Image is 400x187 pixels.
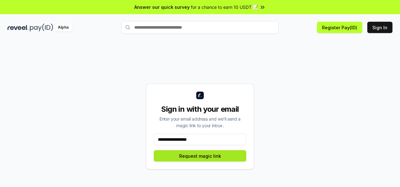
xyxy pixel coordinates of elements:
[154,116,246,129] div: Enter your email address and we’ll send a magic link to your inbox.
[154,104,246,114] div: Sign in with your email
[154,150,246,161] button: Request magic link
[30,24,53,31] img: pay_id
[191,4,258,10] span: for a chance to earn 10 USDT 📝
[196,92,204,99] img: logo_small
[317,22,362,33] button: Register Pay(ID)
[134,4,190,10] span: Answer our quick survey
[54,24,72,31] div: Alpha
[367,22,392,33] button: Sign In
[8,24,29,31] img: reveel_dark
